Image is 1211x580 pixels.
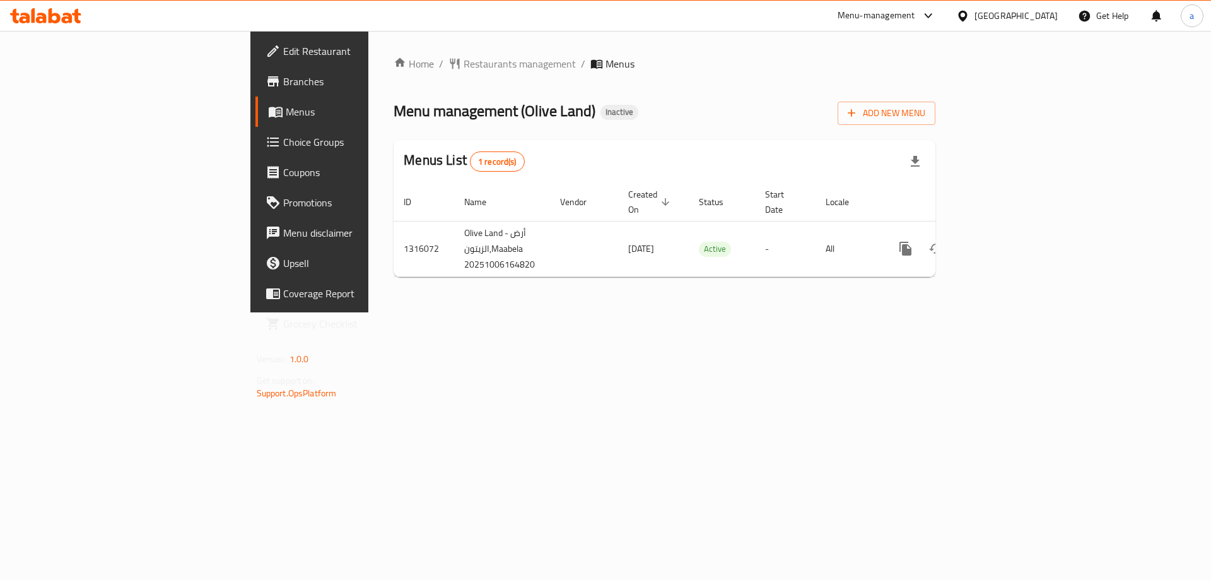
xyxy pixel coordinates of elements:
[464,56,576,71] span: Restaurants management
[454,221,550,276] td: Olive Land - أرض الزيتون,Maabela 20251006164820
[826,194,865,210] span: Locale
[628,187,674,217] span: Created On
[699,194,740,210] span: Status
[255,278,453,309] a: Coverage Report
[286,104,443,119] span: Menus
[900,146,930,177] div: Export file
[257,372,315,389] span: Get support on:
[891,234,921,264] button: more
[283,165,443,180] span: Coupons
[255,157,453,187] a: Coupons
[255,248,453,278] a: Upsell
[471,156,524,168] span: 1 record(s)
[816,221,880,276] td: All
[257,385,337,401] a: Support.OpsPlatform
[600,105,638,120] div: Inactive
[290,351,309,367] span: 1.0.0
[255,36,453,66] a: Edit Restaurant
[848,105,925,121] span: Add New Menu
[283,316,443,331] span: Grocery Checklist
[283,134,443,150] span: Choice Groups
[838,102,935,125] button: Add New Menu
[699,242,731,257] div: Active
[283,256,443,271] span: Upsell
[699,242,731,256] span: Active
[255,66,453,97] a: Branches
[283,195,443,210] span: Promotions
[464,194,503,210] span: Name
[838,8,915,23] div: Menu-management
[283,44,443,59] span: Edit Restaurant
[974,9,1058,23] div: [GEOGRAPHIC_DATA]
[1190,9,1194,23] span: a
[880,183,1022,222] th: Actions
[628,240,654,257] span: [DATE]
[394,56,935,71] nav: breadcrumb
[448,56,576,71] a: Restaurants management
[921,234,951,264] button: Change Status
[600,107,638,117] span: Inactive
[255,218,453,248] a: Menu disclaimer
[755,221,816,276] td: -
[605,56,635,71] span: Menus
[255,97,453,127] a: Menus
[394,183,1022,277] table: enhanced table
[560,194,603,210] span: Vendor
[283,286,443,301] span: Coverage Report
[283,74,443,89] span: Branches
[255,187,453,218] a: Promotions
[765,187,800,217] span: Start Date
[283,225,443,240] span: Menu disclaimer
[404,194,428,210] span: ID
[581,56,585,71] li: /
[255,127,453,157] a: Choice Groups
[257,351,288,367] span: Version:
[470,151,525,172] div: Total records count
[255,309,453,339] a: Grocery Checklist
[404,151,524,172] h2: Menus List
[394,97,595,125] span: Menu management ( Olive Land )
